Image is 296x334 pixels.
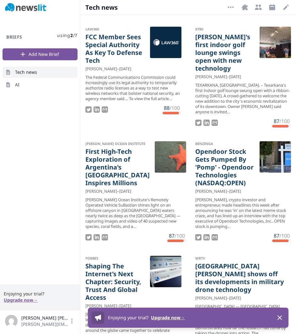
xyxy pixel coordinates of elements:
[21,321,69,327] span: [PERSON_NAME][EMAIL_ADDRESS][DOMAIN_NAME]
[57,32,78,39] span: using / 7
[70,32,73,38] span: 2
[195,234,202,240] img: Tweet
[3,79,78,90] a: AI
[119,303,131,309] time: [DATE]
[229,74,241,80] time: [DATE]
[180,315,185,321] span: →
[195,120,202,126] img: Tweet
[85,188,119,194] span: [PERSON_NAME] –
[85,256,145,261] div: Forbes
[203,120,210,126] img: LinkedIn Share
[85,234,92,240] img: Tweet
[195,83,291,114] div: TEXARKANA, [GEOGRAPHIC_DATA]. – Texarkana's first indoor golf lounge swung open with a ribbon-cut...
[229,295,241,301] time: [DATE]
[4,291,76,297] span: Enjoying your trial?
[85,33,145,64] a: FCC Member Sees Special Authority As Key To Defense Tech
[33,297,38,303] span: →
[175,232,185,239] span: /100
[151,315,185,321] button: Upgrade now
[85,66,119,72] span: [PERSON_NAME] –
[195,188,229,194] span: [PERSON_NAME] –
[169,232,175,239] span: 87
[85,106,92,113] img: Tweet
[164,105,170,111] span: 88
[85,27,145,32] div: Law360
[195,33,255,72] a: [PERSON_NAME]'s first indoor golf lounge swings open with new technology
[5,315,75,327] button: [PERSON_NAME] [PERSON_NAME][PERSON_NAME][EMAIL_ADDRESS][DOMAIN_NAME]
[3,48,78,60] button: Add New Brief
[3,34,26,40] h3: Briefs
[102,234,108,240] img: Email story
[85,148,150,187] a: First High-Tech Exploration of Argentina's [GEOGRAPHIC_DATA] Inspires Millions
[274,118,279,125] span: 87
[85,3,118,12] span: Tech news
[85,75,181,101] div: The Federal Communications Commission could increasingly use its legal authority to temporarily a...
[274,232,279,239] span: 87
[203,234,210,240] img: LinkedIn Share
[195,141,255,146] div: Benzinga
[229,188,241,194] time: [DATE]
[85,262,145,301] a: Shaping The Internet's Next Chapter: Security, Trust And Global Access
[119,66,131,72] time: [DATE]
[195,262,286,294] a: [GEOGRAPHIC_DATA][PERSON_NAME] shows off its developments in military drone technology
[195,148,255,187] a: Opendoor Stock Gets Pumped By 'Pomp' - Opendoor Technologies (NASDAQ:OPEN)
[85,141,150,146] div: [PERSON_NAME] Ocean Institute
[94,234,100,240] img: LinkedIn Share
[15,69,37,75] span: Tech news
[85,303,119,309] span: [PERSON_NAME] –
[3,67,78,78] a: Tech news
[119,188,131,194] time: [DATE]
[279,232,290,239] span: /100
[4,297,38,303] button: Upgrade now
[85,197,186,229] div: [PERSON_NAME] Ocean Institute's Remotely Operated Vehicle SuBastian shines light on an offshore c...
[21,315,69,321] span: [PERSON_NAME] [PERSON_NAME]
[108,315,148,321] span: Enjoying your trial?
[279,118,290,125] span: /100
[102,106,108,113] img: Email story
[212,120,218,126] img: Email story
[170,105,180,111] span: /100
[195,27,255,32] div: KTBS
[195,256,286,261] div: WRTV
[195,197,291,229] div: [PERSON_NAME], crypto investor and entrepreneur, made headlines this week after announcing he was...
[195,295,229,301] span: [PERSON_NAME] –
[5,3,46,12] img: Newslit
[195,74,229,80] span: [PERSON_NAME] –
[94,106,100,113] img: LinkedIn Share
[15,82,19,88] span: AI
[212,234,218,240] img: Email story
